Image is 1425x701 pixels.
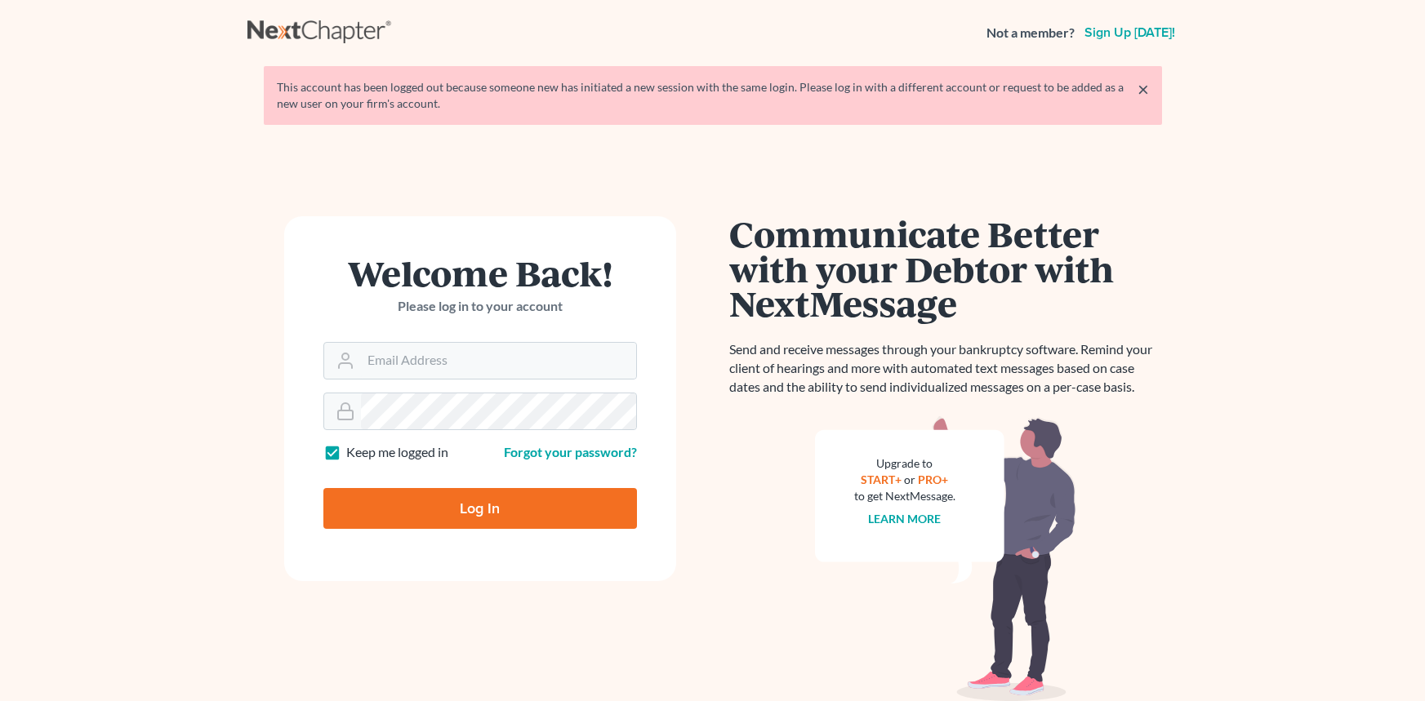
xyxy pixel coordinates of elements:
a: × [1138,79,1149,99]
p: Please log in to your account [323,297,637,316]
h1: Communicate Better with your Debtor with NextMessage [729,216,1162,321]
span: or [904,473,915,486]
p: Send and receive messages through your bankruptcy software. Remind your client of hearings and mo... [729,340,1162,397]
a: START+ [861,473,902,486]
a: Learn more [868,512,941,526]
div: This account has been logged out because someone new has initiated a new session with the same lo... [277,79,1149,112]
input: Email Address [361,343,636,379]
h1: Welcome Back! [323,255,637,291]
label: Keep me logged in [346,443,448,462]
div: Upgrade to [854,455,955,472]
strong: Not a member? [986,24,1075,42]
a: Forgot your password? [504,444,637,459]
a: PRO+ [918,473,948,486]
div: to get NextMessage. [854,488,955,504]
input: Log In [323,488,637,529]
a: Sign up [DATE]! [1081,26,1178,39]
